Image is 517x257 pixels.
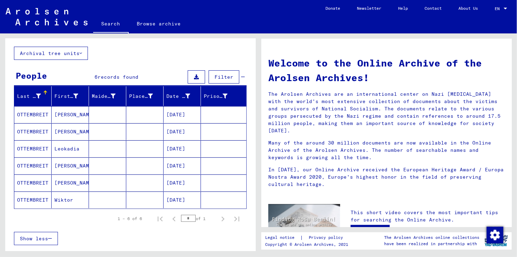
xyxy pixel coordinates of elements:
[215,74,233,80] span: Filter
[351,225,390,239] a: Open video
[52,157,89,174] mat-cell: [PERSON_NAME]
[216,212,230,226] button: Next page
[17,91,51,102] div: Last Name
[495,6,502,11] span: EN
[14,157,52,174] mat-cell: OTTEMBREIT
[52,174,89,191] mat-cell: [PERSON_NAME]
[126,86,164,106] mat-header-cell: Place of Birth
[52,123,89,140] mat-cell: [PERSON_NAME]
[483,232,509,249] img: yv_logo.png
[118,216,142,222] div: 1 – 6 of 6
[204,93,227,100] div: Prisoner #
[384,241,479,247] p: have been realized in partnership with
[14,140,52,157] mat-cell: OTTEMBREIT
[268,166,505,188] p: In [DATE], our Online Archive received the European Heritage Award / Europa Nostra Award 2020, Eu...
[167,212,181,226] button: Previous page
[201,86,246,106] mat-header-cell: Prisoner #
[204,91,238,102] div: Prisoner #
[14,106,52,123] mat-cell: OTTEMBREIT
[230,212,244,226] button: Last page
[14,174,52,191] mat-cell: OTTEMBREIT
[268,56,505,85] h1: Welcome to the Online Archive of the Arolsen Archives!
[16,69,47,82] div: People
[54,93,78,100] div: First Name
[14,232,58,245] button: Show less
[14,123,52,140] mat-cell: OTTEMBREIT
[95,74,98,80] span: 6
[129,91,163,102] div: Place of Birth
[384,234,479,241] p: The Arolsen Archives online collections
[166,91,201,102] div: Date of Birth
[164,192,201,208] mat-cell: [DATE]
[153,212,167,226] button: First page
[164,106,201,123] mat-cell: [DATE]
[52,140,89,157] mat-cell: Leokadia
[129,93,153,100] div: Place of Birth
[265,234,300,241] a: Legal notice
[164,174,201,191] mat-cell: [DATE]
[54,91,89,102] div: First Name
[268,204,340,243] img: video.jpg
[181,215,216,222] div: of 1
[92,93,115,100] div: Maiden Name
[164,157,201,174] mat-cell: [DATE]
[52,192,89,208] mat-cell: Wiktor
[14,192,52,208] mat-cell: OTTEMBREIT
[14,47,88,60] button: Archival tree units
[93,15,129,33] a: Search
[92,91,126,102] div: Maiden Name
[268,91,505,134] p: The Arolsen Archives are an international center on Nazi [MEDICAL_DATA] with the world’s most ext...
[164,86,201,106] mat-header-cell: Date of Birth
[14,86,52,106] mat-header-cell: Last Name
[17,93,41,100] div: Last Name
[487,227,503,243] img: Change consent
[52,86,89,106] mat-header-cell: First Name
[303,234,351,241] a: Privacy policy
[209,70,239,84] button: Filter
[265,241,351,248] p: Copyright © Arolsen Archives, 2021
[351,209,505,224] p: This short video covers the most important tips for searching the Online Archive.
[166,93,190,100] div: Date of Birth
[164,140,201,157] mat-cell: [DATE]
[20,235,48,242] span: Show less
[6,8,88,25] img: Arolsen_neg.svg
[52,106,89,123] mat-cell: [PERSON_NAME]
[265,234,351,241] div: |
[268,139,505,161] p: Many of the around 30 million documents are now available in the Online Archive of the Arolsen Ar...
[129,15,189,32] a: Browse archive
[164,123,201,140] mat-cell: [DATE]
[89,86,126,106] mat-header-cell: Maiden Name
[98,74,138,80] span: records found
